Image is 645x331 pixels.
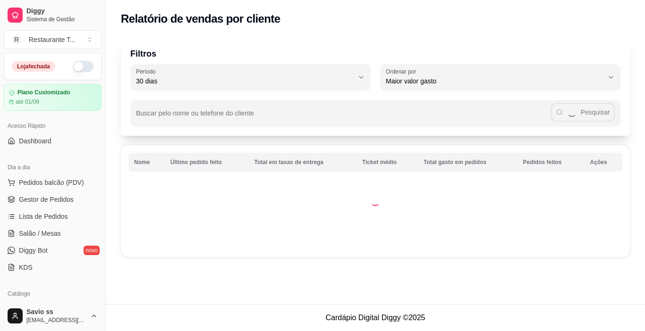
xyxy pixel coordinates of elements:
label: Ordenar por [386,67,419,75]
button: Ordenar porMaior valor gasto [380,64,620,91]
button: Savio ss[EMAIL_ADDRESS][DOMAIN_NAME] [4,305,102,327]
span: Diggy Bot [19,246,48,255]
span: Lista de Pedidos [19,212,68,221]
span: Dashboard [19,136,51,146]
button: Alterar Status [73,61,93,72]
span: Gestor de Pedidos [19,195,74,204]
span: [EMAIL_ADDRESS][DOMAIN_NAME] [26,316,86,324]
a: Dashboard [4,133,102,149]
div: Loja fechada [12,61,55,72]
input: Buscar pelo nome ou telefone do cliente [136,112,551,122]
article: até 01/09 [16,98,39,106]
span: Savio ss [26,308,86,316]
span: Maior valor gasto [386,76,603,86]
article: Plano Customizado [17,89,70,96]
span: Pedidos balcão (PDV) [19,178,84,187]
div: Dia a dia [4,160,102,175]
span: 30 dias [136,76,354,86]
h2: Relatório de vendas por cliente [121,11,280,26]
span: Diggy [26,7,98,16]
span: Salão / Mesas [19,229,61,238]
button: Pedidos balcão (PDV) [4,175,102,190]
span: R [12,35,21,44]
label: Período [136,67,159,75]
a: DiggySistema de Gestão [4,4,102,26]
p: Filtros [130,47,620,60]
span: Sistema de Gestão [26,16,98,23]
a: Salão / Mesas [4,226,102,241]
button: Select a team [4,30,102,49]
a: Lista de Pedidos [4,209,102,224]
div: Loading [371,197,380,206]
div: Catálogo [4,286,102,301]
a: KDS [4,260,102,275]
div: Restaurante T ... [29,35,76,44]
div: Acesso Rápido [4,118,102,133]
footer: Cardápio Digital Diggy © 2025 [106,304,645,331]
button: Período30 dias [130,64,371,91]
a: Diggy Botnovo [4,243,102,258]
a: Gestor de Pedidos [4,192,102,207]
a: Plano Customizadoaté 01/09 [4,84,102,111]
span: KDS [19,263,33,272]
